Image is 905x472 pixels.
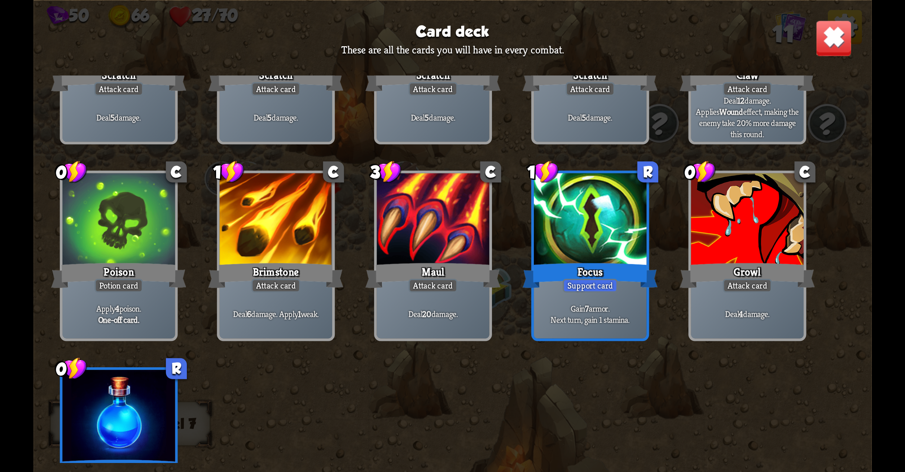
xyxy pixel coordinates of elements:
[94,82,143,96] div: Attack card
[51,260,186,291] div: Poison
[424,112,429,123] b: 5
[379,308,487,320] p: Deal damage.
[365,260,501,291] div: Maul
[251,82,300,96] div: Attack card
[522,64,658,94] div: Scratch
[166,358,186,379] div: R
[566,82,615,96] div: Attack card
[408,82,457,96] div: Attack card
[222,112,329,123] p: Deal damage.
[536,303,643,325] p: Gain armor. Next turn, gain 1 stamina.
[222,308,329,320] p: Deal damage. Apply weak.
[408,279,457,293] div: Attack card
[365,64,501,94] div: Scratch
[166,161,186,182] div: C
[694,308,801,320] p: Deal damage.
[680,64,815,94] div: Claw
[51,64,186,94] div: Scratch
[56,160,87,183] div: 0
[370,160,401,183] div: 3
[562,279,617,293] div: Support card
[251,279,300,293] div: Attack card
[208,260,343,291] div: Brimstone
[65,112,172,123] p: Deal damage.
[536,112,643,123] p: Deal damage.
[341,43,564,56] p: These are all the cards you will have in every combat.
[213,160,244,183] div: 1
[323,161,344,182] div: C
[794,161,815,182] div: C
[637,161,658,182] div: R
[684,160,716,183] div: 0
[581,112,586,123] b: 5
[95,279,143,293] div: Potion card
[208,64,343,94] div: Scratch
[737,95,744,106] b: 12
[115,303,119,314] b: 4
[585,303,589,314] b: 7
[480,161,501,182] div: C
[110,112,114,123] b: 5
[694,95,801,139] p: Deal damage. Applies effect, making the enemy take 20% more damage this round.
[98,314,139,325] b: One-off card.
[719,106,743,117] b: Wound
[722,82,772,96] div: Attack card
[422,308,431,320] b: 20
[298,308,300,320] b: 1
[65,303,172,314] p: Apply poison.
[815,20,852,56] img: close-button.png
[267,112,272,123] b: 5
[722,279,772,293] div: Attack card
[522,260,658,291] div: Focus
[247,308,251,320] b: 6
[56,357,87,380] div: 0
[739,308,743,320] b: 4
[416,23,489,40] h3: Card deck
[527,160,558,183] div: 1
[379,112,487,123] p: Deal damage.
[680,260,815,291] div: Growl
